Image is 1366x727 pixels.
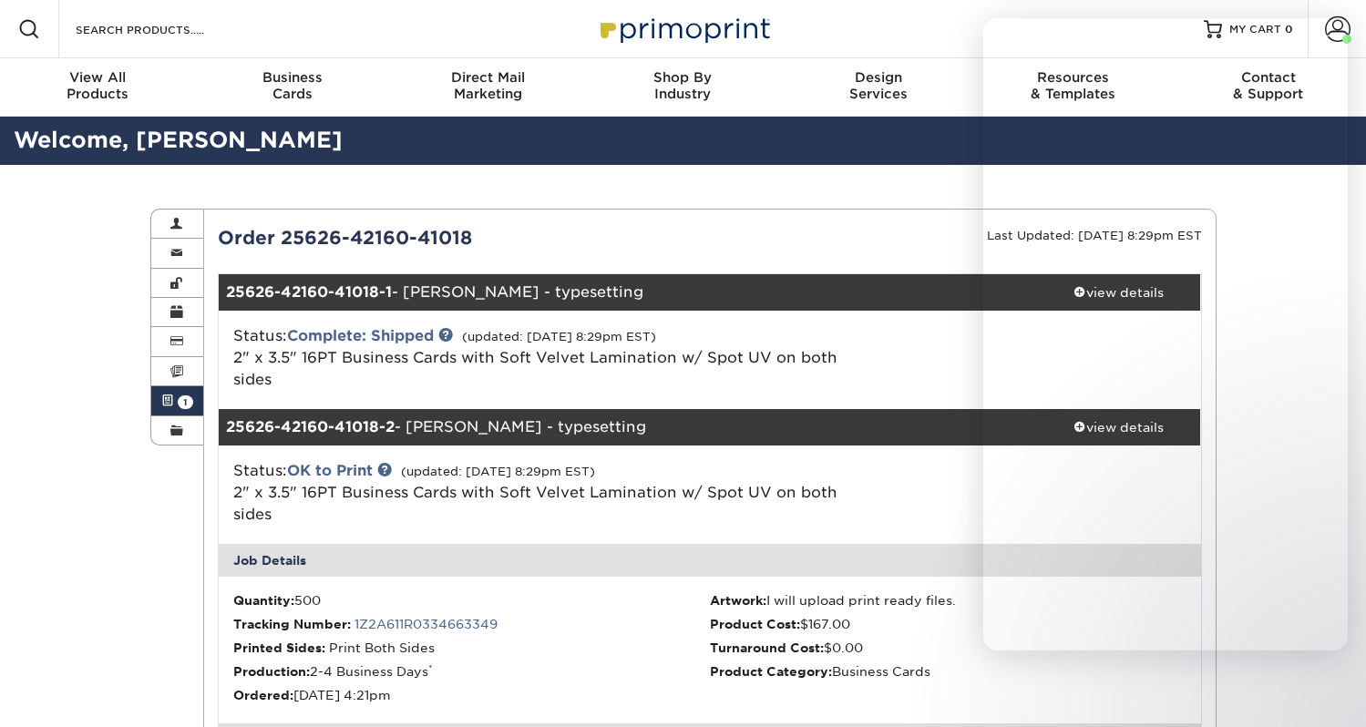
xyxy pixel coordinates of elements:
div: & Templates [976,69,1171,102]
a: Resources& Templates [976,58,1171,117]
span: Direct Mail [390,69,585,86]
span: Shop By [585,69,780,86]
div: Industry [585,69,780,102]
div: Job Details [219,544,1201,577]
strong: Product Cost: [710,617,800,631]
a: Direct MailMarketing [390,58,585,117]
a: BusinessCards [195,58,390,117]
span: 1 [178,395,193,409]
div: Status: [220,460,873,526]
strong: 25626-42160-41018-1 [226,283,392,301]
span: 2" x 3.5" 16PT Business Cards with Soft Velvet Lamination w/ Spot UV on both sides [233,484,837,523]
li: $167.00 [710,615,1186,633]
strong: Turnaround Cost: [710,640,824,655]
div: Status: [220,325,873,391]
a: Complete: Shipped [287,327,434,344]
small: (updated: [DATE] 8:29pm EST) [462,330,656,343]
div: - [PERSON_NAME] - typesetting [219,409,1037,445]
a: OK to Print [287,462,373,479]
span: Design [781,69,976,86]
div: Marketing [390,69,585,102]
iframe: Intercom live chat [983,18,1348,650]
li: I will upload print ready files. [710,591,1186,609]
strong: Production: [233,664,310,679]
span: Resources [976,69,1171,86]
span: Business [195,69,390,86]
img: Primoprint [592,9,775,48]
li: 500 [233,591,710,609]
strong: Quantity: [233,593,294,608]
li: $0.00 [710,639,1186,657]
iframe: Google Customer Reviews [5,671,155,721]
div: Order 25626-42160-41018 [204,224,710,251]
li: [DATE] 4:21pm [233,686,710,704]
li: 2-4 Business Days [233,662,710,681]
input: SEARCH PRODUCTS..... [74,18,252,40]
strong: 25626-42160-41018-2 [226,418,395,435]
a: 1 [151,386,204,415]
div: Cards [195,69,390,102]
a: Shop ByIndustry [585,58,780,117]
strong: Printed Sides: [233,640,325,655]
span: 2" x 3.5" 16PT Business Cards with Soft Velvet Lamination w/ Spot UV on both sides [233,349,837,388]
a: DesignServices [781,58,976,117]
small: (updated: [DATE] 8:29pm EST) [401,465,595,478]
li: Business Cards [710,662,1186,681]
a: 1Z2A611R0334663349 [354,617,498,631]
div: Services [781,69,976,102]
span: Print Both Sides [329,640,435,655]
strong: Artwork: [710,593,766,608]
strong: Product Category: [710,664,832,679]
strong: Tracking Number: [233,617,351,631]
strong: Ordered: [233,688,293,702]
div: - [PERSON_NAME] - typesetting [219,274,1037,311]
iframe: Intercom live chat [1304,665,1348,709]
